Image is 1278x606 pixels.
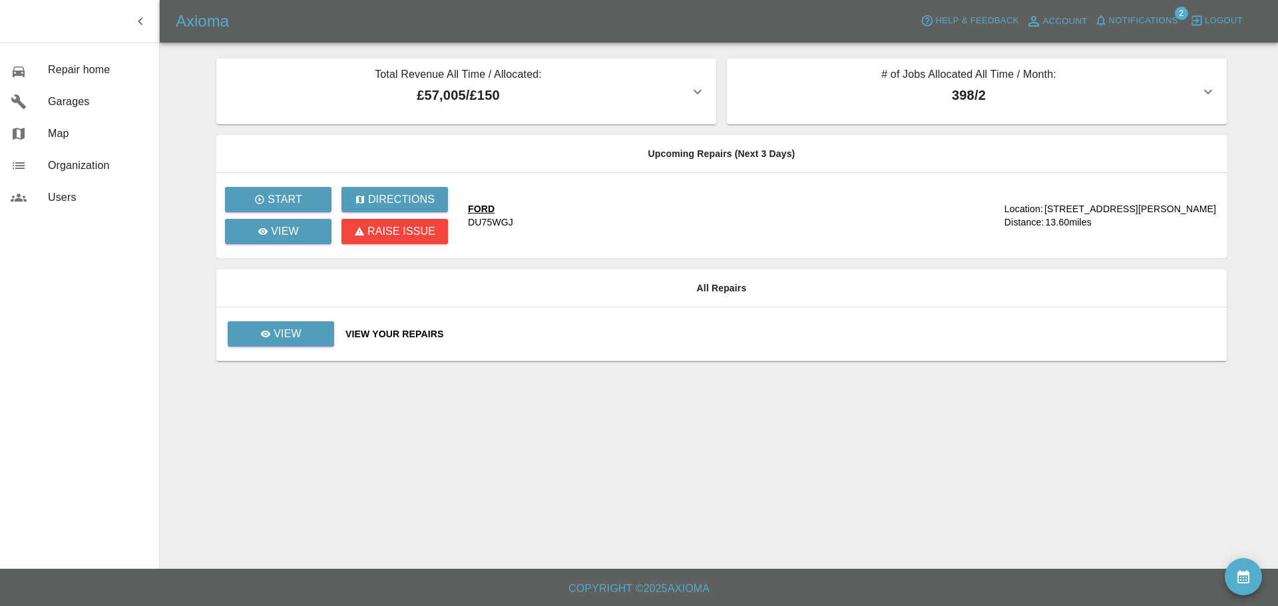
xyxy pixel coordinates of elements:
[1043,14,1088,29] span: Account
[468,202,994,229] a: FORDDU75WGJ
[11,579,1267,598] h6: Copyright © 2025 Axioma
[228,321,334,347] a: View
[917,11,1022,31] button: Help & Feedback
[1225,558,1262,595] button: availability
[48,94,148,110] span: Garages
[271,224,299,239] p: View
[274,326,302,342] p: View
[345,327,1216,341] a: View Your Repairs
[225,187,331,212] button: Start
[48,158,148,174] span: Organization
[1187,11,1246,31] button: Logout
[1004,216,1044,229] div: Distance:
[225,219,331,244] a: View
[468,216,513,229] div: DU75WGJ
[216,269,1227,307] th: All Repairs
[1091,11,1181,31] button: Notifications
[1022,11,1091,32] a: Account
[1046,216,1099,229] div: 13.60 miles
[368,192,435,208] p: Directions
[48,62,148,78] span: Repair home
[48,190,148,206] span: Users
[216,59,716,124] button: Total Revenue All Time / Allocated:£57,005/£150
[1004,202,1043,216] div: Location:
[268,192,302,208] p: Start
[48,126,148,142] span: Map
[935,13,1018,29] span: Help & Feedback
[1109,13,1178,29] span: Notifications
[216,135,1227,173] th: Upcoming Repairs (Next 3 Days)
[1205,13,1243,29] span: Logout
[1044,202,1216,216] div: [STREET_ADDRESS][PERSON_NAME]
[727,59,1227,124] button: # of Jobs Allocated All Time / Month:398/2
[738,85,1200,105] p: 398 / 2
[227,328,335,339] a: View
[227,85,690,105] p: £57,005 / £150
[227,67,690,85] p: Total Revenue All Time / Allocated:
[341,187,448,212] button: Directions
[738,67,1200,85] p: # of Jobs Allocated All Time / Month:
[1004,202,1216,229] a: Location:[STREET_ADDRESS][PERSON_NAME]Distance:13.60miles
[176,11,229,32] h5: Axioma
[341,219,448,244] button: Raise issue
[468,202,513,216] div: FORD
[367,224,435,239] p: Raise issue
[1175,7,1188,20] span: 2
